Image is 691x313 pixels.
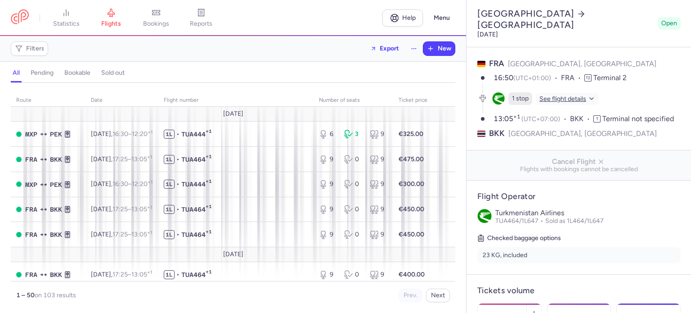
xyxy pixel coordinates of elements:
[584,74,592,82] span: T2
[319,230,337,239] div: 9
[91,130,153,138] span: [DATE],
[181,205,206,214] span: TUA464
[399,231,424,238] strong: €450.00
[319,155,337,164] div: 9
[593,115,601,122] span: T
[11,9,29,26] a: CitizenPlane red outlined logo
[143,20,169,28] span: bookings
[91,205,152,213] span: [DATE],
[319,205,337,214] div: 9
[112,231,128,238] time: 17:25
[164,130,175,139] span: 1L
[399,205,424,213] strong: €450.00
[25,270,37,280] span: Frankfurt International Airport, Frankfurt am Main, Germany
[179,8,224,28] a: reports
[147,230,152,236] sup: +1
[131,155,152,163] time: 13:05
[477,209,492,223] img: Turkmenistan Airlines logo
[164,230,175,239] span: 1L
[50,230,62,240] span: BKK
[91,271,152,278] span: [DATE],
[314,94,393,107] th: number of seats
[64,69,90,77] h4: bookable
[44,8,89,28] a: statistics
[382,9,423,27] a: Help
[112,155,128,163] time: 17:25
[181,180,206,189] span: TUA444
[539,95,586,103] span: See flight details
[428,9,455,27] button: Menu
[344,180,362,189] div: 0
[399,289,422,302] button: Prev.
[344,270,362,279] div: 0
[25,180,37,190] span: Milano Malpensa, Milano, Italy
[223,110,243,118] span: [DATE]
[112,180,153,188] span: –
[13,69,20,77] h4: all
[11,42,48,55] button: Filters
[50,270,62,280] span: Suvarnabhumi Airport, Bangkok, Thailand
[176,270,179,279] span: •
[319,130,337,139] div: 6
[25,154,37,164] span: Frankfurt International Airport, Frankfurt am Main, Germany
[438,45,451,52] span: New
[474,158,684,166] span: Cancel Flight
[147,204,152,210] sup: +1
[16,291,35,299] strong: 1 – 50
[91,155,152,163] span: [DATE],
[91,231,152,238] span: [DATE],
[402,14,416,21] span: Help
[85,94,158,107] th: date
[508,128,657,139] span: [GEOGRAPHIC_DATA], [GEOGRAPHIC_DATA]
[489,59,504,68] span: FRA
[206,178,212,187] span: +1
[181,230,206,239] span: TUA464
[25,129,37,139] span: Milano Malpensa, Milano, Italy
[370,155,388,164] div: 9
[477,247,681,263] li: 23 KG, included
[545,217,604,225] span: Sold as 1L464/1L647
[399,180,424,188] strong: €300.00
[25,230,37,240] span: Frankfurt International Airport, Frankfurt am Main, Germany
[399,130,423,138] strong: €325.00
[112,231,152,238] span: –
[50,204,62,214] span: BKK
[132,180,153,188] time: 12:20
[164,270,175,279] span: 1L
[206,269,212,278] span: +1
[477,8,654,31] h2: [GEOGRAPHIC_DATA] [GEOGRAPHIC_DATA]
[393,94,433,107] th: Ticket price
[31,69,54,77] h4: pending
[131,205,152,213] time: 13:05
[513,113,520,120] sup: +1
[181,155,206,164] span: TUA464
[513,74,551,82] span: (UTC+01:00)
[370,130,388,139] div: 9
[164,180,175,189] span: 1L
[112,130,153,138] span: –
[380,45,399,52] span: Export
[181,130,206,139] span: TUA444
[492,92,505,105] figure: T5 airline logo
[495,217,545,225] span: TUA464/1L647
[164,155,175,164] span: 1L
[344,205,362,214] div: 0
[426,289,450,302] button: Next
[344,155,362,164] div: 0
[50,180,62,190] span: Beijing Capital International, Beijing, China
[132,130,153,138] time: 12:20
[25,204,37,214] span: Frankfurt International Airport, Frankfurt am Main, Germany
[477,191,681,202] h4: Flight Operator
[176,130,179,139] span: •
[89,8,134,28] a: flights
[206,204,212,213] span: +1
[147,269,152,275] sup: +1
[344,230,362,239] div: 0
[661,19,677,28] span: Open
[370,180,388,189] div: 9
[370,205,388,214] div: 9
[35,291,76,299] span: on 103 results
[131,271,152,278] time: 13:05
[112,155,152,163] span: –
[26,45,45,52] span: Filters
